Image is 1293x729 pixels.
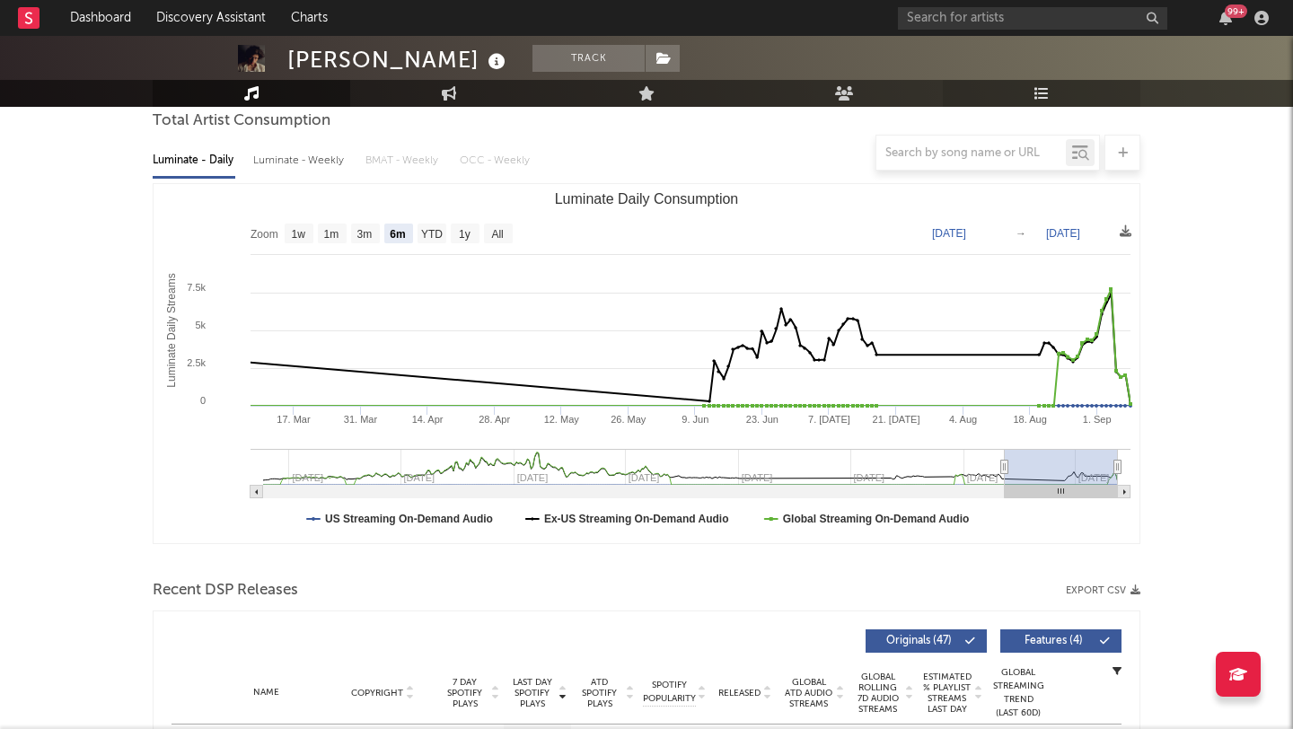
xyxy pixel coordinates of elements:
text: 7.5k [187,282,206,293]
text: 7. [DATE] [808,414,850,425]
text: 23. Jun [746,414,778,425]
text: [DATE] [932,227,966,240]
button: Track [532,45,645,72]
text: → [1016,227,1026,240]
input: Search by song name or URL [876,146,1066,161]
text: [DATE] [1046,227,1080,240]
div: [PERSON_NAME] [287,45,510,75]
text: Ex-US Streaming On-Demand Audio [544,513,729,525]
text: YTD [421,228,443,241]
text: 3m [357,228,373,241]
text: 2.5k [187,357,206,368]
svg: Luminate Daily Consumption [154,184,1139,543]
text: Zoom [251,228,278,241]
text: 1w [292,228,306,241]
input: Search for artists [898,7,1167,30]
text: Luminate Daily Consumption [555,191,739,206]
text: 1. Sep [1083,414,1112,425]
text: US Streaming On-Demand Audio [325,513,493,525]
text: 1y [459,228,471,241]
text: 18. Aug [1013,414,1046,425]
text: All [491,228,503,241]
text: 0 [200,395,206,406]
text: 21. [DATE] [873,414,920,425]
button: Export CSV [1066,585,1140,596]
button: Features(4) [1000,629,1121,653]
div: Name [207,686,325,699]
text: 14. Apr [412,414,444,425]
text: 28. Apr [479,414,510,425]
span: Last Day Spotify Plays [508,677,556,709]
text: 6m [390,228,405,241]
button: 99+ [1219,11,1232,25]
text: Global Streaming On-Demand Audio [783,513,970,525]
span: Copyright [351,688,403,698]
span: Estimated % Playlist Streams Last Day [922,672,972,715]
button: Originals(47) [866,629,987,653]
text: 5k [195,320,206,330]
span: Features ( 4 ) [1012,636,1095,646]
span: ATD Spotify Plays [576,677,623,709]
text: 4. Aug [949,414,977,425]
span: Spotify Popularity [643,679,696,706]
div: Global Streaming Trend (Last 60D) [991,666,1045,720]
span: Total Artist Consumption [153,110,330,132]
text: 17. Mar [277,414,311,425]
span: Recent DSP Releases [153,580,298,602]
text: 1m [324,228,339,241]
text: 31. Mar [344,414,378,425]
div: 99 + [1225,4,1247,18]
span: Global Rolling 7D Audio Streams [853,672,902,715]
text: Luminate Daily Streams [165,273,178,387]
text: 12. May [544,414,580,425]
span: Released [718,688,761,698]
text: 26. May [611,414,646,425]
span: Global ATD Audio Streams [784,677,833,709]
span: 7 Day Spotify Plays [441,677,488,709]
text: 9. Jun [682,414,708,425]
span: Originals ( 47 ) [877,636,960,646]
